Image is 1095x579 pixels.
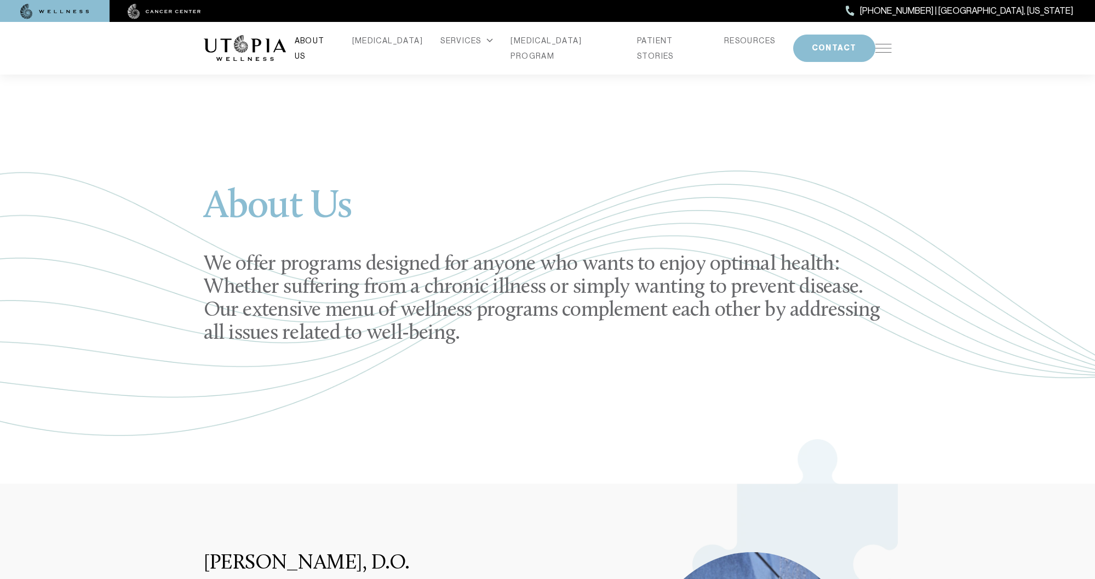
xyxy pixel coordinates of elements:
a: PATIENT STORIES [637,33,707,64]
a: RESOURCES [724,33,776,48]
a: [MEDICAL_DATA] PROGRAM [511,33,620,64]
a: ABOUT US [295,33,335,64]
h1: About Us [204,188,892,240]
a: [MEDICAL_DATA] [352,33,423,48]
h3: [PERSON_NAME], D.O. [204,552,600,575]
span: [PHONE_NUMBER] | [GEOGRAPHIC_DATA], [US_STATE] [860,4,1073,18]
img: wellness [20,4,89,19]
div: SERVICES [440,33,493,48]
button: CONTACT [793,35,875,62]
img: icon-hamburger [875,44,892,53]
h2: We offer programs designed for anyone who wants to enjoy optimal health: Whether suffering from a... [204,253,892,346]
img: cancer center [128,4,201,19]
img: logo [204,35,286,61]
a: [PHONE_NUMBER] | [GEOGRAPHIC_DATA], [US_STATE] [846,4,1073,18]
